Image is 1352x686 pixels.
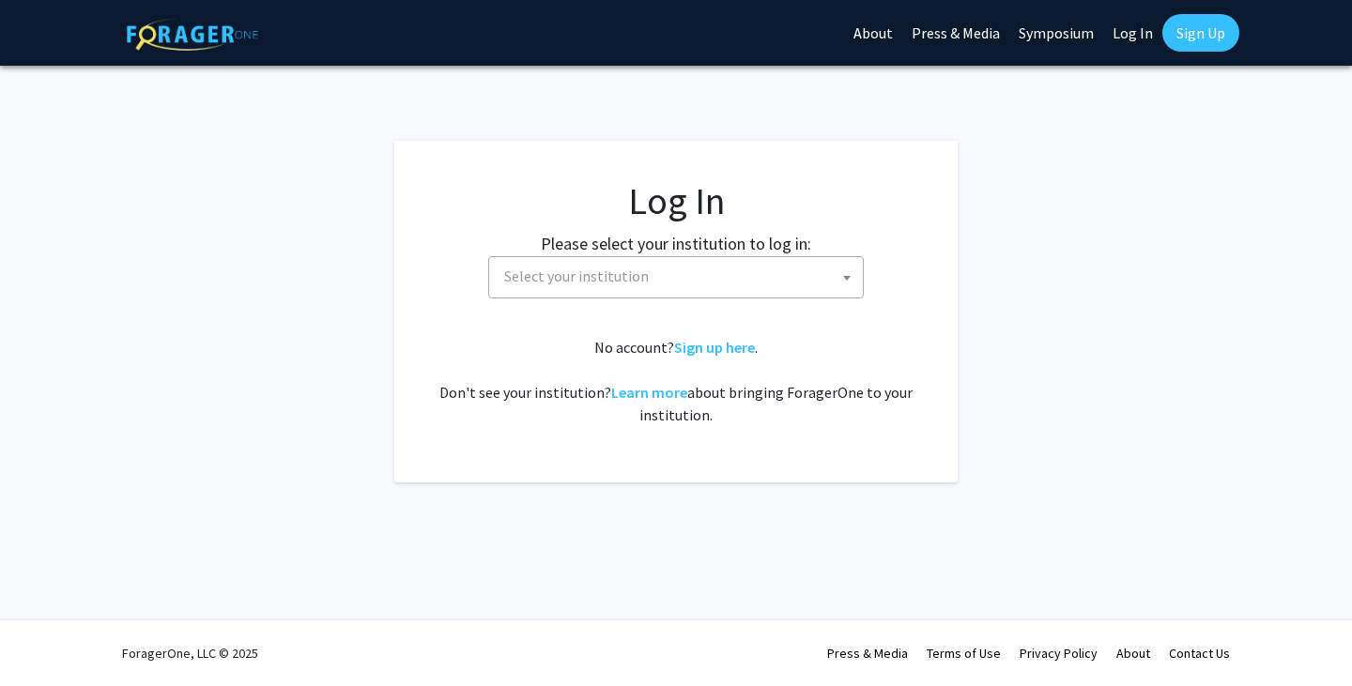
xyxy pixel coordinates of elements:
img: ForagerOne Logo [127,18,258,51]
div: ForagerOne, LLC © 2025 [122,620,258,686]
span: Select your institution [497,257,863,296]
div: No account? . Don't see your institution? about bringing ForagerOne to your institution. [432,336,920,426]
h1: Log In [432,178,920,223]
a: About [1116,645,1150,662]
a: Learn more about bringing ForagerOne to your institution [611,383,687,402]
span: Select your institution [488,256,864,298]
span: Select your institution [504,267,649,285]
a: Press & Media [827,645,908,662]
a: Terms of Use [927,645,1001,662]
a: Privacy Policy [1020,645,1098,662]
a: Sign up here [674,338,755,357]
a: Contact Us [1169,645,1230,662]
label: Please select your institution to log in: [541,231,811,256]
a: Sign Up [1162,14,1239,52]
